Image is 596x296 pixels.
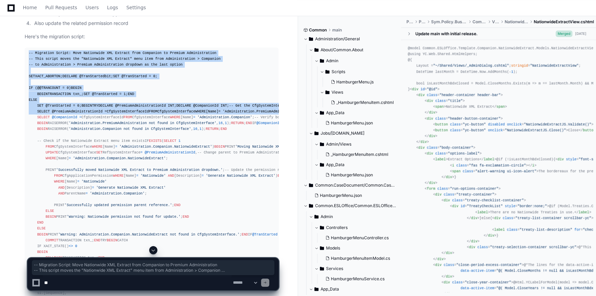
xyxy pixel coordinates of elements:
[433,105,446,109] span: < >
[427,151,433,156] span: div
[429,181,435,185] span: div
[168,104,174,108] span: INT
[433,64,509,68] span: "~/Shared/Views/_AdminDialog.cshtml"
[328,77,394,87] button: HamburgerMenu.js
[530,64,579,68] span: "NationwideExtractView"
[309,202,313,210] svg: Directory
[482,216,490,220] span: else
[92,186,94,190] span: =
[532,163,534,167] span: i
[410,87,439,91] span: < = >
[425,151,481,156] span: < = >
[121,74,147,78] span: @TranStarted
[469,163,526,167] span: "fas fa-exclamation-circle"
[25,33,278,41] p: Here's the migration script:
[29,74,35,78] span: SET
[427,93,437,97] span: class
[556,30,572,37] span: Merged
[124,115,132,119] span: FROM
[427,146,437,150] span: class
[448,99,463,103] span: "title"
[176,104,191,108] span: DECLARE
[81,104,92,108] span: BEGIN
[452,169,461,173] span: span
[325,88,329,96] svg: Directory
[450,204,549,208] span: < = = >
[23,5,37,10] span: Home
[494,228,505,232] span: label
[92,145,103,149] span: WHERE
[199,127,202,131] span: 1
[153,74,155,78] span: 0
[488,122,505,126] span: disabled
[37,109,50,113] span: SELECT
[326,245,340,251] span: Models
[472,19,486,25] span: Companion
[309,181,313,189] svg: Directory
[46,215,56,219] span: BEGIN
[505,128,566,132] span: "NationwideExtractJS.Close()"
[433,157,448,161] span: < >
[439,93,501,97] span: "header-container header-bar"
[323,170,394,180] button: HamburgerMenu.json
[492,216,593,220] span: < = >
[429,134,435,138] span: div
[325,68,329,76] svg: Directory
[58,191,64,196] span: AND
[219,109,221,113] span: =
[425,134,437,138] span: </ >
[90,191,145,196] span: 'Administration.Companion'
[113,174,124,178] span: WHERE
[328,98,394,107] button: _HamburgerMenuItem.cshtml
[419,19,426,25] span: Policy
[323,233,392,243] button: HamburgerMenuController.cs
[534,19,594,25] span: NationwideExtractView.cshtml
[37,220,43,225] span: END
[415,31,478,37] div: Update main with initial release.
[69,127,191,131] span: 'Administration.Companion not found in CfgSystemInterface'
[331,172,373,178] span: HamburgerMenu.json
[119,145,212,149] span: 'Administration.Companion.NationwideExtract'
[58,186,64,190] span: AND
[32,19,278,27] li: Also update the related permission record
[52,109,103,113] span: @PremiumAdministrationId
[448,117,501,121] span: "header-button-container"
[65,203,172,207] span: 'Successfully updated permission parent reference.'
[517,204,547,208] span: "border:none;"
[77,104,79,108] span: 0
[149,139,161,143] span: EXISTS
[320,66,398,77] button: Scripts
[511,64,524,68] span: string
[314,55,398,66] button: Admin
[149,74,151,78] span: =
[425,99,465,103] span: < = >
[326,142,351,147] span: Admin/Views
[528,163,536,167] span: </ >
[37,127,48,131] span: BEGIN
[37,139,145,143] span: -- Check if the Nationwide Extract menu item exists
[46,209,54,213] span: ELSE
[427,187,435,191] span: form
[435,157,446,161] span: label
[566,157,576,161] span: style
[124,92,126,96] span: 1
[442,198,526,202] span: < = >
[575,31,586,36] div: [DATE]
[463,169,473,173] span: class
[46,156,56,160] span: WHERE
[81,179,107,184] span: 'Nationwide'
[475,210,490,214] span: < >
[435,122,448,126] span: button
[320,87,398,98] button: Views
[86,5,99,10] span: Users
[63,86,65,90] span: =
[303,33,396,44] button: Administration/General
[77,179,79,184] span: =
[309,211,396,222] button: Admin
[29,57,221,61] span: -- This script moves the "Nationwide XML Extract" menu item from Administration > Companion
[225,121,227,125] span: 1
[303,200,396,211] button: Common.ESLOffice/Common.ESLOffice.Template
[193,115,195,119] span: =
[492,105,507,109] span: </ >
[314,213,319,221] svg: Directory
